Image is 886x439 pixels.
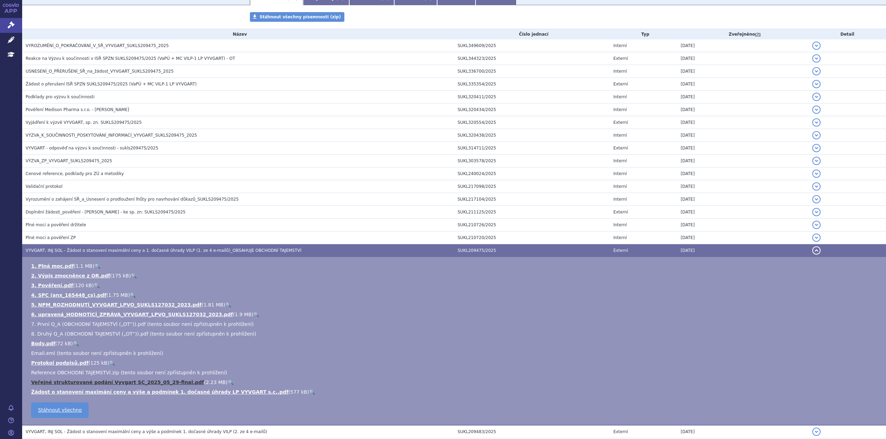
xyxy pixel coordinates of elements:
span: Externí [613,210,628,214]
td: SUKL320434/2025 [454,103,610,116]
a: Žádost o stanovení maximání ceny a výše a podmínek 1. dočasné úhrady LP VYVGART s.c..pdf [31,389,288,395]
button: detail [812,144,821,152]
button: detail [812,208,821,216]
span: Interní [613,222,627,227]
span: Plné moci a pověření ZP [26,235,76,240]
span: Interní [613,235,627,240]
td: [DATE] [677,244,809,257]
button: detail [812,157,821,165]
button: detail [812,182,821,191]
span: Externí [613,429,628,434]
span: Interní [613,133,627,138]
span: Interní [613,197,627,202]
td: SUKL314711/2025 [454,142,610,155]
span: Externí [613,56,628,61]
span: VÝZVA_ZP_VYVGART_SUKLS209475_2025 [26,158,112,163]
span: 7. První Q_A (OBCHODNÍ TAJEMSTVÍ („OT“)).pdf (tento soubor není zpřístupněn k prohlížení) [31,321,254,327]
a: 4. SPC (anx_165448_cs).pdf [31,292,106,298]
span: Doplnění žádosti_pověření - Lenka Hrdličková - ke sp. zn: SUKLS209475/2025 [26,210,186,214]
td: SUKL210726/2025 [454,219,610,231]
span: Externí [613,120,628,125]
span: Reference OBCHODNÍ TAJEMSTVÍ.zip (tento soubor není zpřístupněn k prohlížení) [31,370,227,375]
li: ( ) [31,311,879,318]
span: 2.23 MB [206,379,226,385]
span: Interní [613,107,627,112]
td: SUKL210720/2025 [454,231,610,244]
span: Validační protokol [26,184,63,189]
span: 1.9 MB [235,312,251,317]
td: SUKL211125/2025 [454,206,610,219]
td: [DATE] [677,193,809,206]
button: detail [812,246,821,255]
span: Stáhnout všechny písemnosti (zip) [260,15,341,19]
td: [DATE] [677,65,809,78]
a: 2. Výpis zmocněnce z OR.pdf [31,273,110,278]
span: Cenové reference, podklady pro ZÚ a metodiky [26,171,124,176]
a: Veřejné strukturované podání Vyvgart SC_2025_05_29-final.pdf [31,379,204,385]
span: Email.eml (tento soubor není zpřístupněn k prohlížení) [31,350,163,356]
td: [DATE] [677,116,809,129]
span: Reakce na Výzvu k součinnosti v ISŘ SPZN SUKLS209475/2025 (VaPÚ + MC VILP-1 LP VYVGART) - OT [26,56,235,61]
td: SUKL320438/2025 [454,129,610,142]
li: ( ) [31,340,879,347]
span: Interní [613,171,627,176]
button: detail [812,221,821,229]
span: Externí [613,248,628,253]
span: 175 kB [112,273,129,278]
button: detail [812,131,821,139]
span: Interní [613,43,627,48]
th: Číslo jednací [454,29,610,39]
button: detail [812,428,821,436]
span: 1.75 MB [108,292,128,298]
td: [DATE] [677,91,809,103]
a: Stáhnout všechno [31,402,89,418]
a: 🔍 [131,273,137,278]
td: SUKL240024/2025 [454,167,610,180]
td: SUKL320554/2025 [454,116,610,129]
span: Interní [613,158,627,163]
span: Interní [613,184,627,189]
span: VYVGART, INJ SOL - Žádost o stanovení maximální ceny a výše a podmínek 1. dočasné úhrady VILP (2.... [26,429,267,434]
span: USNESENÍ_O_PŘERUŠENÍ_SŘ_na_žádost_VYVGART_SUKLS209475_2025 [26,69,174,74]
td: SUKL209483/2025 [454,425,610,438]
button: detail [812,67,821,75]
span: Vyrozumění o zahájení SŘ_a_Usnesení o prodloužení lhůty pro navrhování důkazů_SUKLS209475/2025 [26,197,239,202]
span: 8. Druhý Q_A (OBCHODNÍ TAJEMSTVÍ („OT“)).pdf (tento soubor není zpřístupněn k prohlížení) [31,331,256,337]
td: [DATE] [677,129,809,142]
td: SUKL303578/2025 [454,155,610,167]
td: [DATE] [677,425,809,438]
td: SUKL209475/2025 [454,244,610,257]
td: SUKL320411/2025 [454,91,610,103]
span: 577 kB [290,389,307,395]
th: Typ [610,29,677,39]
a: Body.pdf [31,341,55,346]
td: [DATE] [677,219,809,231]
span: 125 kB [90,360,107,366]
a: 🔍 [109,360,115,366]
span: Plné moci a pověření držitele [26,222,86,227]
li: ( ) [31,272,879,279]
td: SUKL335354/2025 [454,78,610,91]
li: ( ) [31,379,879,386]
td: [DATE] [677,78,809,91]
button: detail [812,80,821,88]
span: VYVGART, INJ SOL - Žádost o stanovení maximální ceny a 1. dočasné úhrady VILP (1. ze 4 e-mailů)_O... [26,248,301,253]
th: Název [22,29,454,39]
td: SUKL336700/2025 [454,65,610,78]
td: [DATE] [677,167,809,180]
a: 🔍 [73,341,79,346]
li: ( ) [31,292,879,299]
button: detail [812,170,821,178]
a: 6. upravená_HODNOTÍCÍ_ZPRÁVA_VYVGART_LPVO_SUKLS127032_2023.pdf [31,312,233,317]
span: VYVGART - odpověď na výzvu k součinnosti - sukls209475/2025 [26,146,158,150]
a: 🔍 [309,389,315,395]
td: [DATE] [677,155,809,167]
a: 1. Plná moc.pdf [31,263,74,269]
td: [DATE] [677,39,809,52]
td: [DATE] [677,206,809,219]
li: ( ) [31,263,879,269]
td: SUKL344323/2025 [454,52,610,65]
li: ( ) [31,388,879,395]
td: SUKL217098/2025 [454,180,610,193]
li: ( ) [31,359,879,366]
